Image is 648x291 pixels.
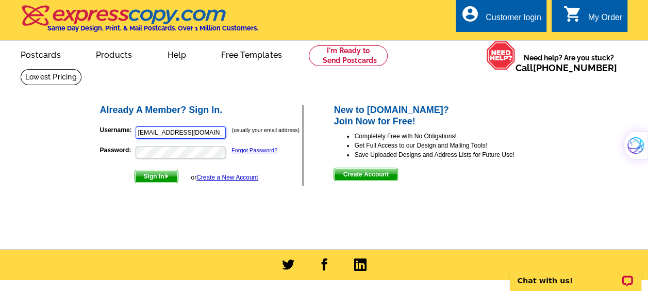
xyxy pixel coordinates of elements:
[135,170,178,183] button: Sign In
[486,41,516,70] img: help
[563,5,581,23] i: shopping_cart
[354,150,550,159] li: Save Uploaded Designs and Address Lists for Future Use!
[516,53,622,73] span: Need help? Are you stuck?
[4,42,77,66] a: Postcards
[196,174,258,181] a: Create a New Account
[164,174,169,179] img: button-next-arrow-white.png
[533,62,617,73] a: [PHONE_NUMBER]
[588,13,622,27] div: My Order
[563,11,622,24] a: shopping_cart My Order
[21,12,258,32] a: Same Day Design, Print, & Mail Postcards. Over 1 Million Customers.
[100,145,135,155] label: Password:
[151,42,203,66] a: Help
[231,147,277,153] a: Forgot Password?
[516,62,617,73] span: Call
[334,168,397,181] span: Create Account
[354,141,550,150] li: Get Full Access to our Design and Mailing Tools!
[334,105,550,127] h2: New to [DOMAIN_NAME]? Join Now for Free!
[79,42,149,66] a: Products
[486,13,541,27] div: Customer login
[354,132,550,141] li: Completely Free with No Obligations!
[100,105,303,116] h2: Already A Member? Sign In.
[232,127,300,133] small: (usually your email address)
[334,168,397,181] button: Create Account
[100,125,135,135] label: Username:
[191,173,258,182] div: or
[205,42,298,66] a: Free Templates
[461,11,541,24] a: account_circle Customer login
[47,24,258,32] h4: Same Day Design, Print, & Mail Postcards. Over 1 Million Customers.
[461,5,479,23] i: account_circle
[503,258,648,291] iframe: LiveChat chat widget
[135,170,178,183] span: Sign In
